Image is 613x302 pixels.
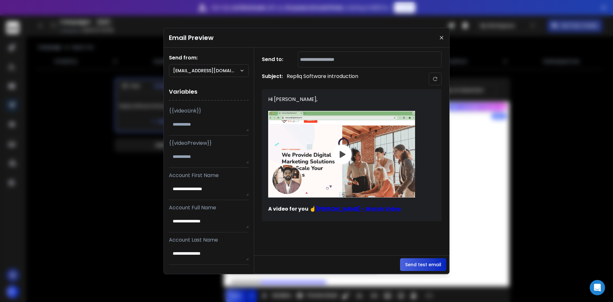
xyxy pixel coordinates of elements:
div: Hi [PERSON_NAME], [268,96,415,103]
h1: Send to: [262,56,287,63]
p: Account First Name [169,172,249,179]
span: Thank you, [268,221,299,228]
p: Repliq Software introduction [287,73,358,85]
span: [PERSON_NAME] - Watch Video [316,205,401,213]
h1: Subject: [262,73,283,85]
h1: Send from: [169,54,249,62]
div: Open Intercom Messenger [590,280,605,295]
h1: Variables [169,83,249,101]
button: Send test email [400,258,446,271]
p: {{videoPreview}} [169,139,249,147]
a: A video for you ☝️[PERSON_NAME] - Watch Video [268,205,401,213]
h1: Email Preview [169,33,214,42]
p: Account Last Name [169,236,249,244]
p: Account Full Name [169,204,249,212]
p: [EMAIL_ADDRESS][DOMAIN_NAME] [173,67,239,74]
p: {{videoLink}} [169,107,249,115]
